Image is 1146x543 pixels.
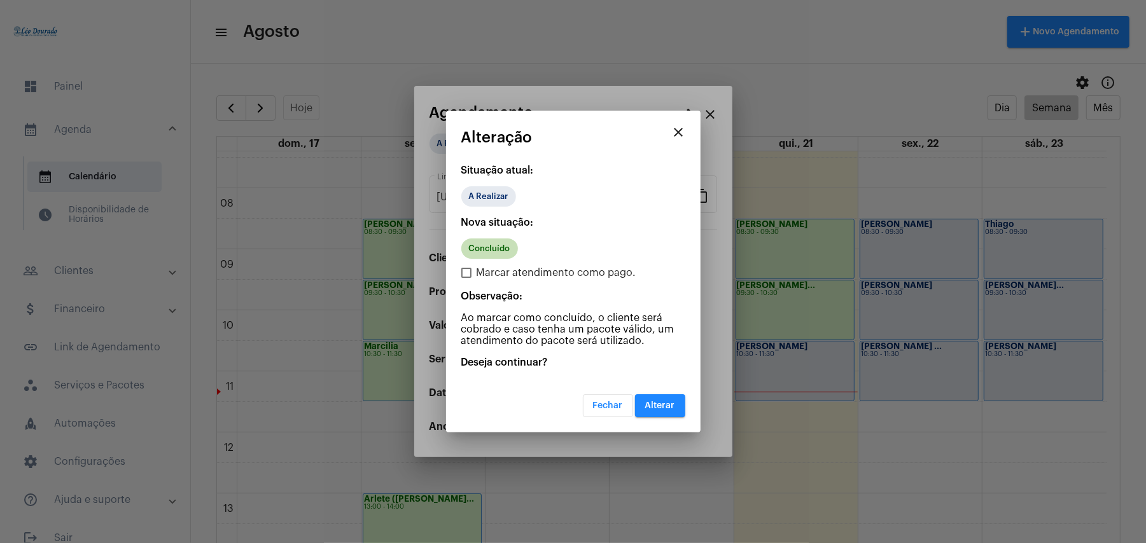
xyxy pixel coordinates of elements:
[635,394,685,417] button: Alterar
[461,129,533,146] span: Alteração
[477,265,636,280] span: Marcar atendimento como pago.
[461,186,516,207] mat-chip: A Realizar
[461,312,685,347] p: Ao marcar como concluído, o cliente será cobrado e caso tenha um pacote válido, um atendimento do...
[645,401,675,410] span: Alterar
[461,238,518,259] mat-chip: Concluído
[461,357,685,368] p: Deseja continuar?
[461,165,685,176] p: Situação atual:
[593,401,623,410] span: Fechar
[671,125,687,140] mat-icon: close
[461,217,685,228] p: Nova situação:
[583,394,633,417] button: Fechar
[461,291,685,302] p: Observação:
